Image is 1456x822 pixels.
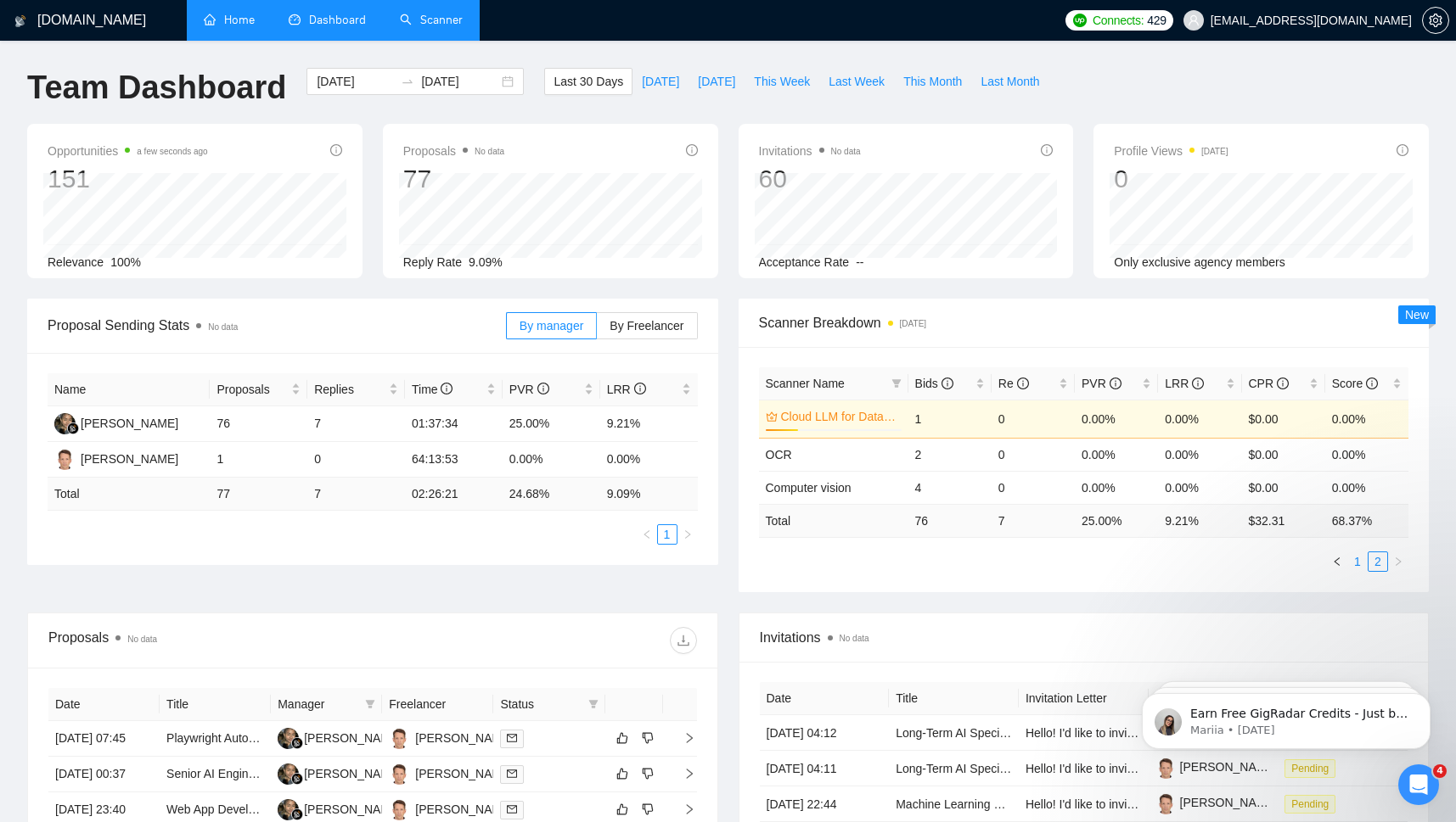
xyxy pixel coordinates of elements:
td: 76 [210,406,307,442]
h1: Team Dashboard [27,68,286,108]
a: PN[PERSON_NAME] [54,416,178,429]
td: 0.00% [503,442,600,478]
a: 2 [1369,552,1387,571]
span: Connects: [1093,11,1144,30]
span: 100% [110,255,141,269]
td: 01:37:34 [405,406,503,442]
a: Web App Development – Dynamic Document Generation Platform with Template & Form Logic [166,802,664,816]
img: upwork-logo.png [1073,14,1087,27]
iframe: Intercom notifications message [1116,657,1456,776]
span: info-circle [1041,144,1053,156]
span: 4 [1433,764,1447,778]
li: 2 [1368,551,1388,572]
li: 1 [657,524,677,545]
a: 1 [658,525,677,544]
td: [DATE] 04:11 [760,751,890,786]
span: right [683,529,693,540]
span: Time [412,383,453,396]
td: [DATE] 22:44 [760,786,890,822]
td: 2 [908,438,992,471]
span: info-circle [1110,377,1122,389]
span: setting [1423,14,1448,27]
td: 0 [992,438,1075,471]
td: 0.00% [1075,471,1158,504]
button: dislike [638,763,658,784]
a: Playwright Automation – Smart Web Form Autofill [166,731,426,745]
span: Manager [278,695,358,713]
span: 9.09% [469,255,503,269]
img: DG [389,763,410,785]
span: Proposal Sending Stats [48,315,506,336]
th: Invitation Letter [1019,682,1149,715]
div: 0 [1114,163,1228,195]
span: info-circle [634,383,646,394]
span: No data [831,147,861,156]
td: 68.37 % [1325,504,1408,537]
span: Opportunities [48,141,208,161]
span: [DATE] [642,72,679,91]
td: 25.00 % [1075,504,1158,537]
a: OCR [766,448,792,461]
td: 64:13:53 [405,442,503,478]
span: right [670,768,695,780]
td: 77 [210,478,307,511]
time: [DATE] [900,319,926,328]
th: Proposals [210,373,307,406]
span: Last 30 Days [554,72,623,91]
img: gigradar-bm.png [67,422,79,434]
th: Date [760,682,890,715]
td: Long-Term AI Specialist Wanted | NLP, Chatbot, Automation & Prompt Engineering [889,751,1019,786]
button: like [612,728,632,748]
img: PN [278,799,299,820]
span: No data [475,147,504,156]
span: like [616,731,628,745]
img: c1_jV-vscYddOsN1_HoFnXI4qSDBbYbVhPUmgkIsTkTEAvHou5-Mj76_d76O841h-x [1155,793,1177,814]
th: Replies [307,373,405,406]
td: 7 [992,504,1075,537]
button: This Month [894,68,971,95]
span: right [670,732,695,744]
time: a few seconds ago [137,147,207,156]
a: DG[PERSON_NAME] [389,730,513,744]
td: [DATE] 00:37 [48,757,160,792]
td: $ 32.31 [1242,504,1325,537]
td: Total [759,504,908,537]
a: searchScanner [400,13,463,27]
span: mail [507,804,517,814]
span: filter [362,691,379,717]
span: LRR [1165,377,1204,390]
a: Pending [1285,797,1342,810]
span: filter [585,691,602,717]
a: Long-Term AI Specialist Wanted | NLP, Chatbot, Automation & Prompt Engineering [896,762,1330,775]
button: [DATE] [632,68,689,95]
button: left [637,524,657,545]
button: dislike [638,799,658,819]
span: No data [840,634,869,643]
a: Machine Learning Engineer Needed for Visual Segmentation Tool Development [896,797,1313,811]
button: download [670,627,697,654]
td: $0.00 [1242,438,1325,471]
span: Proposals [403,141,504,161]
button: dislike [638,728,658,748]
span: swap-right [401,75,414,88]
td: 24.68 % [503,478,600,511]
button: [DATE] [689,68,745,95]
span: Profile Views [1114,141,1228,161]
a: Computer vision [766,481,852,495]
span: Dashboard [309,13,366,27]
a: DG[PERSON_NAME] [389,802,513,815]
td: 0.00% [600,442,698,478]
span: left [642,529,652,540]
a: homeHome [204,13,255,27]
img: PN [54,413,76,434]
a: PN[PERSON_NAME] [278,802,402,815]
td: Machine Learning Engineer Needed for Visual Segmentation Tool Development [889,786,1019,822]
time: [DATE] [1201,147,1228,156]
div: 60 [759,163,861,195]
td: Total [48,478,210,511]
span: info-circle [441,383,453,394]
span: -- [856,255,863,269]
